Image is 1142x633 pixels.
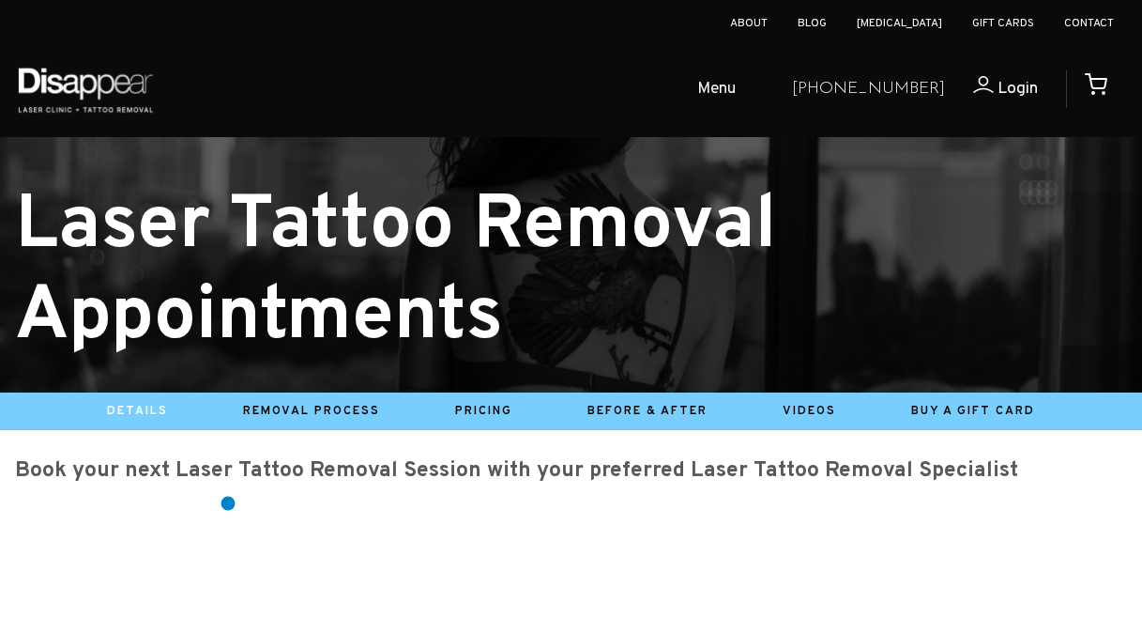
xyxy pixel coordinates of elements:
span: Menu [697,76,736,103]
a: Login [945,76,1038,103]
img: Disappear - Laser Clinic and Tattoo Removal Services in Sydney, Australia [14,56,157,123]
span: Login [997,78,1038,100]
strong: Book your next Laser Tattoo Removal Session with your preferred Laser Tattoo Removal Specialist [15,457,1018,485]
a: About [730,16,768,31]
ul: Open Mobile Menu [171,60,777,120]
a: [MEDICAL_DATA] [857,16,942,31]
small: Laser Tattoo Removal Appointments [15,179,777,366]
a: Details [107,404,168,419]
a: Pricing [455,404,512,419]
a: Videos [783,404,836,419]
a: [PHONE_NUMBER] [792,76,945,103]
a: Menu [632,60,777,120]
a: Gift Cards [972,16,1034,31]
a: Buy A Gift Card [911,404,1035,419]
a: Before & After [587,404,708,419]
a: Blog [798,16,827,31]
a: Removal Process [243,404,380,419]
a: Contact [1064,16,1114,31]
